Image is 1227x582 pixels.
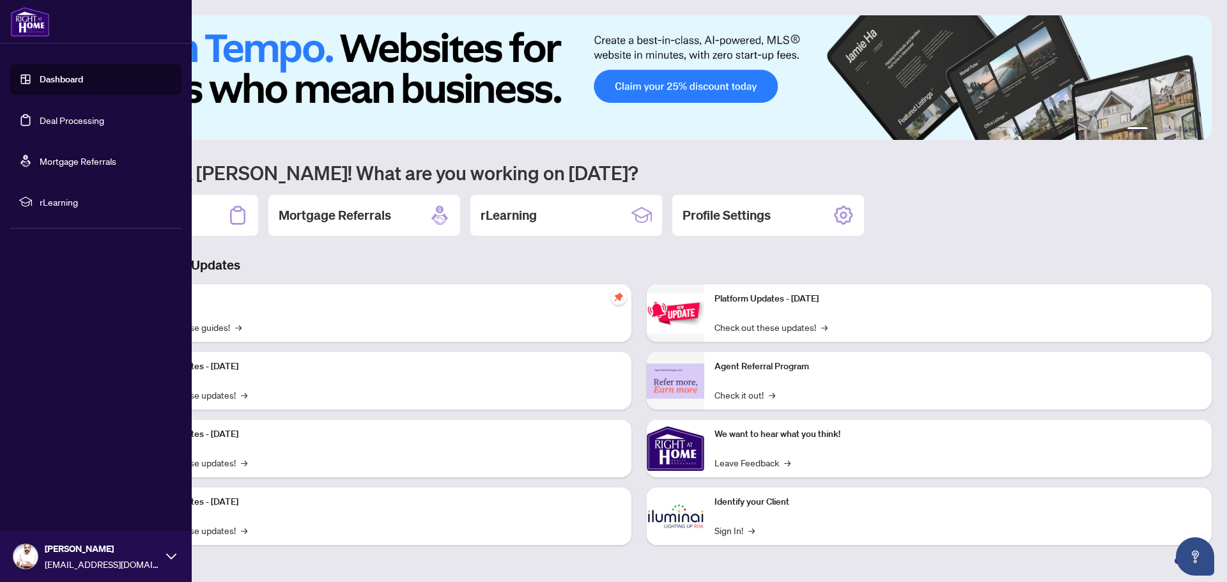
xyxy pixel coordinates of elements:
p: Agent Referral Program [714,360,1201,374]
h2: Profile Settings [683,206,771,224]
span: → [241,523,247,537]
p: Platform Updates - [DATE] [714,292,1201,306]
p: Self-Help [134,292,621,306]
span: → [769,388,775,402]
span: → [235,320,242,334]
button: 1 [1127,127,1148,132]
p: Identify your Client [714,495,1201,509]
h3: Brokerage & Industry Updates [66,256,1212,274]
span: → [241,456,247,470]
span: → [748,523,755,537]
button: 2 [1153,127,1158,132]
img: Identify your Client [647,487,704,545]
p: We want to hear what you think! [714,427,1201,441]
a: Deal Processing [40,114,104,126]
img: We want to hear what you think! [647,420,704,477]
span: → [821,320,828,334]
img: Agent Referral Program [647,364,704,399]
button: Open asap [1176,537,1214,576]
button: 3 [1163,127,1168,132]
span: rLearning [40,195,173,209]
img: logo [10,6,50,37]
h2: Mortgage Referrals [279,206,391,224]
span: [PERSON_NAME] [45,542,160,556]
img: Profile Icon [13,544,38,569]
span: pushpin [611,289,626,305]
a: Check it out!→ [714,388,775,402]
img: Slide 0 [66,15,1212,140]
span: → [784,456,791,470]
img: Platform Updates - June 23, 2025 [647,293,704,333]
p: Platform Updates - [DATE] [134,360,621,374]
button: 6 [1194,127,1199,132]
p: Platform Updates - [DATE] [134,495,621,509]
button: 5 [1184,127,1189,132]
a: Check out these updates!→ [714,320,828,334]
a: Mortgage Referrals [40,155,116,167]
h1: Welcome back [PERSON_NAME]! What are you working on [DATE]? [66,160,1212,185]
button: 4 [1173,127,1178,132]
h2: rLearning [481,206,537,224]
span: [EMAIL_ADDRESS][DOMAIN_NAME] [45,557,160,571]
a: Dashboard [40,73,83,85]
a: Sign In!→ [714,523,755,537]
span: → [241,388,247,402]
p: Platform Updates - [DATE] [134,427,621,441]
a: Leave Feedback→ [714,456,791,470]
